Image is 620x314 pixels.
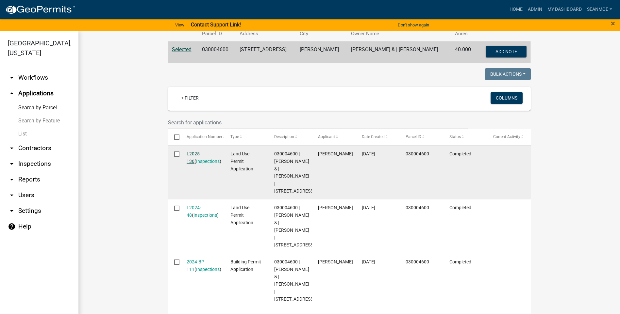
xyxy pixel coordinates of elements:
[611,20,615,27] button: Close
[451,41,477,63] td: 40.000
[318,259,353,264] span: Lester Johnson
[8,223,16,230] i: help
[443,129,487,145] datatable-header-cell: Status
[296,41,347,63] td: [PERSON_NAME]
[8,144,16,152] i: arrow_drop_down
[8,89,16,97] i: arrow_drop_up
[312,129,356,145] datatable-header-cell: Applicant
[362,134,385,139] span: Date Created
[224,129,268,145] datatable-header-cell: Type
[362,259,375,264] span: 04/19/2024
[187,205,201,218] a: L2024-48
[187,259,206,272] a: 2024-BP-111
[187,134,222,139] span: Application Number
[8,207,16,215] i: arrow_drop_down
[449,259,471,264] span: Completed
[318,134,335,139] span: Applicant
[191,22,241,28] strong: Contact Support Link!
[487,129,531,145] datatable-header-cell: Current Activity
[584,3,615,16] a: SeanMoe
[230,134,239,139] span: Type
[347,26,451,41] th: Owner Name
[230,151,253,171] span: Land Use Permit Application
[8,74,16,82] i: arrow_drop_down
[196,267,220,272] a: Inspections
[347,41,451,63] td: [PERSON_NAME] & | [PERSON_NAME]
[493,134,520,139] span: Current Activity
[8,191,16,199] i: arrow_drop_down
[507,3,525,16] a: Home
[168,129,180,145] datatable-header-cell: Select
[449,205,471,210] span: Completed
[495,49,517,54] span: Add Note
[268,129,312,145] datatable-header-cell: Description
[8,160,16,168] i: arrow_drop_down
[172,46,192,53] a: Selected
[296,26,347,41] th: City
[525,3,545,16] a: Admin
[198,26,236,41] th: Parcel ID
[406,259,429,264] span: 030004600
[196,159,220,164] a: Inspections
[236,26,296,41] th: Address
[274,259,314,302] span: 030004600 | LESTER D JOHNSON & | TERESA L JOHNSON | 5081 165TH AVE NE
[491,92,523,104] button: Columns
[406,151,429,156] span: 030004600
[485,68,531,80] button: Bulk Actions
[193,212,217,218] a: Inspections
[318,205,353,210] span: Lester Johnson
[187,204,218,219] div: ( )
[8,176,16,183] i: arrow_drop_down
[274,134,294,139] span: Description
[198,41,236,63] td: 030004600
[187,151,201,164] a: L2025-136
[236,41,296,63] td: [STREET_ADDRESS]
[545,3,584,16] a: My Dashboard
[274,151,314,194] span: 030004600 | LESTER D JOHNSON & | TERESA L JOHNSON | 5081 165TH AVE NE
[176,92,204,104] a: + Filter
[399,129,443,145] datatable-header-cell: Parcel ID
[168,116,469,129] input: Search for applications
[486,46,527,57] button: Add Note
[187,258,218,273] div: ( )
[406,205,429,210] span: 030004600
[180,129,224,145] datatable-header-cell: Application Number
[362,151,375,156] span: 09/17/2025
[449,151,471,156] span: Completed
[451,26,477,41] th: Acres
[318,151,353,156] span: Katie Novak
[406,134,421,139] span: Parcel ID
[187,150,218,165] div: ( )
[611,19,615,28] span: ×
[449,134,461,139] span: Status
[274,205,314,247] span: 030004600 | LESTER D JOHNSON & | TERESA L JOHNSON | 5081 165TH AVE NE
[356,129,399,145] datatable-header-cell: Date Created
[362,205,375,210] span: 04/22/2024
[395,20,432,30] button: Don't show again
[230,259,261,272] span: Building Permit Application
[173,20,187,30] a: View
[230,205,253,225] span: Land Use Permit Application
